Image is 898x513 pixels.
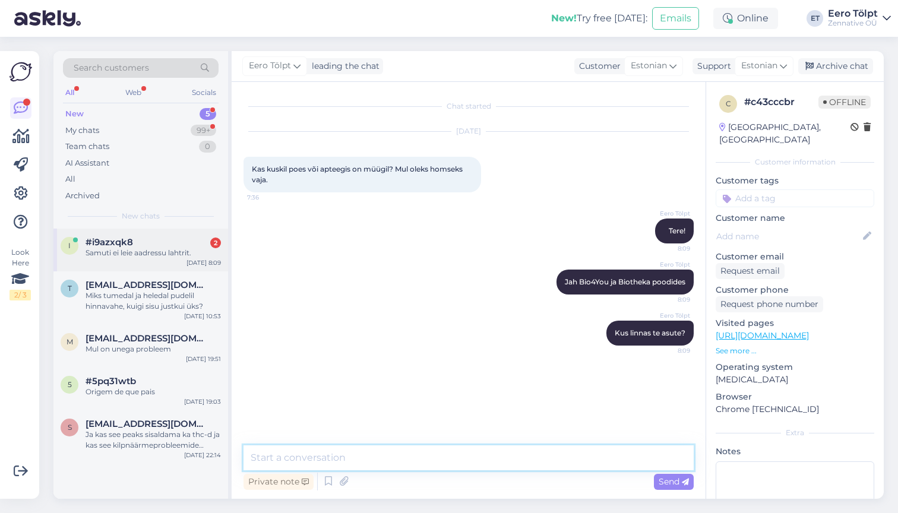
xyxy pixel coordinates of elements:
[744,95,818,109] div: # c43cccbr
[199,141,216,153] div: 0
[798,58,873,74] div: Archive chat
[68,284,72,293] span: t
[307,60,380,72] div: leading the chat
[65,190,100,202] div: Archived
[646,311,690,320] span: Eero Tölpt
[693,60,731,72] div: Support
[716,373,874,386] p: [MEDICAL_DATA]
[65,108,84,120] div: New
[716,230,861,243] input: Add name
[10,290,31,300] div: 2 / 3
[574,60,621,72] div: Customer
[86,237,133,248] span: #i9azxqk8
[244,126,694,137] div: [DATE]
[186,354,221,363] div: [DATE] 19:51
[86,419,209,429] span: sailaputra@gmail.com
[68,241,71,250] span: i
[210,237,221,248] div: 2
[716,445,874,458] p: Notes
[716,263,785,279] div: Request email
[249,59,291,72] span: Eero Tölpt
[86,290,221,312] div: Miks tumedal ja heledal pudelil hinnavahe, kuigi sisu justkui üks?
[68,380,72,389] span: 5
[123,85,144,100] div: Web
[713,8,778,29] div: Online
[63,85,77,100] div: All
[659,476,689,487] span: Send
[247,193,292,202] span: 7:36
[828,9,891,28] a: Eero TölptZennative OÜ
[86,333,209,344] span: maris.okkas@mail.ee
[244,474,314,490] div: Private note
[716,403,874,416] p: Chrome [TECHNICAL_ID]
[244,101,694,112] div: Chat started
[189,85,219,100] div: Socials
[252,164,464,184] span: Kas kuskil poes või apteegis on müügil? Mul oleks homseks vaja.
[716,317,874,330] p: Visited pages
[646,244,690,253] span: 8:09
[646,209,690,218] span: Eero Tölpt
[716,427,874,438] div: Extra
[86,248,221,258] div: Samuti ei leie aadressu lahtrit.
[818,96,871,109] span: Offline
[186,258,221,267] div: [DATE] 8:09
[200,108,216,120] div: 5
[184,451,221,460] div: [DATE] 22:14
[716,284,874,296] p: Customer phone
[565,277,685,286] span: Jah Bio4You ja Biotheka poodides
[716,175,874,187] p: Customer tags
[86,429,221,451] div: Ja kas see peaks sisaldama ka thc-d ja kas see kilpnäärmeprobleemide korral ka aitab?
[615,328,685,337] span: Kus linnas te asute?
[828,18,878,28] div: Zennative OÜ
[716,330,809,341] a: [URL][DOMAIN_NAME]
[719,121,850,146] div: [GEOGRAPHIC_DATA], [GEOGRAPHIC_DATA]
[74,62,149,74] span: Search customers
[67,337,73,346] span: m
[741,59,777,72] span: Estonian
[669,226,685,235] span: Tere!
[807,10,823,27] div: ET
[646,260,690,269] span: Eero Tölpt
[65,141,109,153] div: Team chats
[726,99,731,108] span: c
[828,9,878,18] div: Eero Tölpt
[10,247,31,300] div: Look Here
[68,423,72,432] span: s
[184,312,221,321] div: [DATE] 10:53
[86,376,136,387] span: #5pq31wtb
[191,125,216,137] div: 99+
[716,296,823,312] div: Request phone number
[716,361,874,373] p: Operating system
[122,211,160,221] span: New chats
[716,212,874,224] p: Customer name
[65,173,75,185] div: All
[646,346,690,355] span: 8:09
[184,397,221,406] div: [DATE] 19:03
[716,157,874,167] div: Customer information
[716,251,874,263] p: Customer email
[652,7,699,30] button: Emails
[716,346,874,356] p: See more ...
[86,344,221,354] div: Mul on unega probleem
[86,387,221,397] div: Origem de que pais
[65,125,99,137] div: My chats
[646,295,690,304] span: 8:09
[716,189,874,207] input: Add a tag
[10,61,32,83] img: Askly Logo
[716,391,874,403] p: Browser
[86,280,209,290] span: tomsonruth@gmail.com
[65,157,109,169] div: AI Assistant
[551,11,647,26] div: Try free [DATE]:
[551,12,577,24] b: New!
[631,59,667,72] span: Estonian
